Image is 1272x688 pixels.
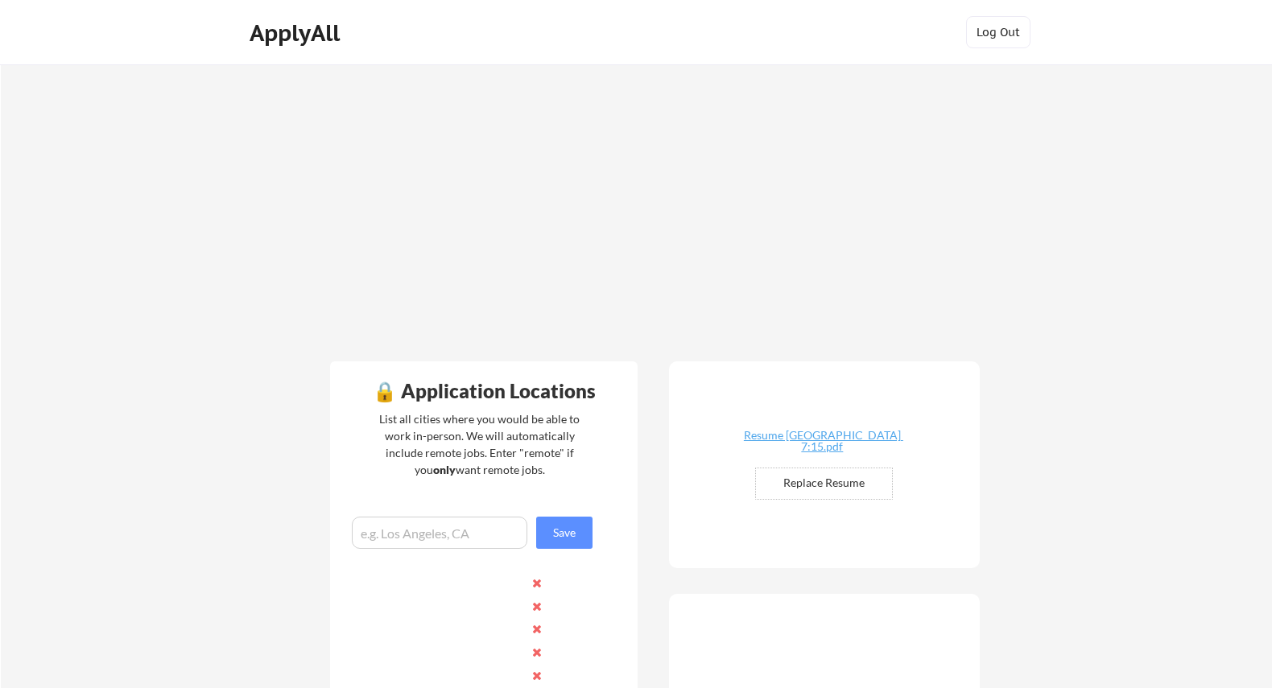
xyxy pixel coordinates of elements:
[433,463,456,476] strong: only
[536,517,593,549] button: Save
[726,430,918,455] a: Resume [GEOGRAPHIC_DATA] 7:15.pdf
[726,430,918,452] div: Resume [GEOGRAPHIC_DATA] 7:15.pdf
[334,381,634,401] div: 🔒 Application Locations
[966,16,1030,48] button: Log Out
[369,410,590,478] div: List all cities where you would be able to work in-person. We will automatically include remote j...
[250,19,345,47] div: ApplyAll
[352,517,527,549] input: e.g. Los Angeles, CA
